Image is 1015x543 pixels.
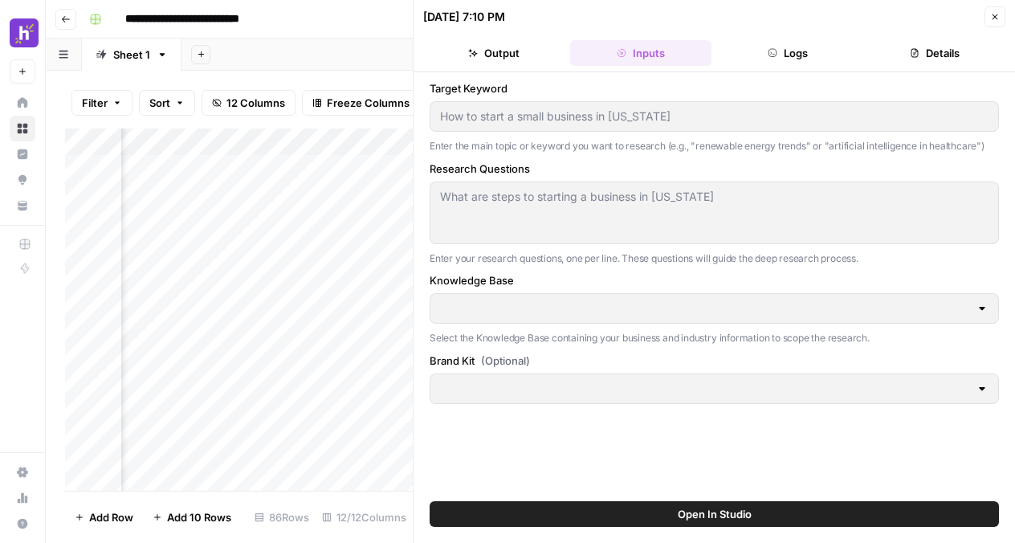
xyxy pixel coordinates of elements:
[430,161,999,177] label: Research Questions
[423,40,564,66] button: Output
[327,95,410,111] span: Freeze Columns
[678,506,752,522] span: Open In Studio
[10,193,35,218] a: Your Data
[718,40,858,66] button: Logs
[65,504,143,530] button: Add Row
[430,501,999,527] button: Open In Studio
[440,189,989,205] textarea: What are steps to starting a business in [US_STATE]
[423,9,505,25] div: [DATE] 7:10 PM
[865,40,1005,66] button: Details
[89,509,133,525] span: Add Row
[202,90,296,116] button: 12 Columns
[10,90,35,116] a: Home
[226,95,285,111] span: 12 Columns
[139,90,195,116] button: Sort
[143,504,241,530] button: Add 10 Rows
[316,504,413,530] div: 12/12 Columns
[10,18,39,47] img: Homebase Logo
[82,39,181,71] a: Sheet 1
[302,90,420,116] button: Freeze Columns
[113,47,150,63] div: Sheet 1
[10,116,35,141] a: Browse
[430,353,999,369] label: Brand Kit
[430,138,999,154] p: Enter the main topic or keyword you want to research (e.g., "renewable energy trends" or "artific...
[167,509,231,525] span: Add 10 Rows
[10,485,35,511] a: Usage
[10,13,35,53] button: Workspace: Homebase
[10,511,35,537] button: Help + Support
[430,80,999,96] label: Target Keyword
[570,40,711,66] button: Inputs
[71,90,132,116] button: Filter
[430,251,999,267] p: Enter your research questions, one per line. These questions will guide the deep research process.
[440,108,989,125] input: Enter your research topic
[481,353,530,369] span: (Optional)
[430,272,999,288] label: Knowledge Base
[10,167,35,193] a: Opportunities
[10,141,35,167] a: Insights
[149,95,170,111] span: Sort
[430,330,999,346] p: Select the Knowledge Base containing your business and industry information to scope the research.
[82,95,108,111] span: Filter
[10,459,35,485] a: Settings
[248,504,316,530] div: 86 Rows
